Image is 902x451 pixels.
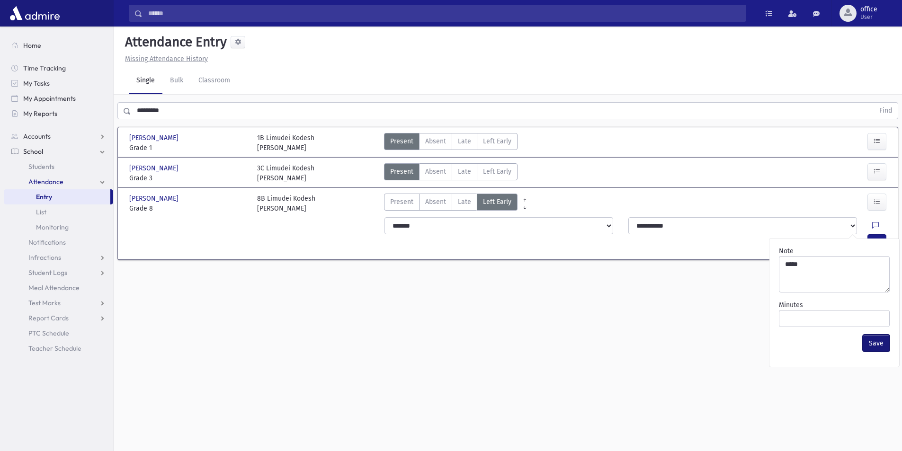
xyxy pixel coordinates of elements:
span: [PERSON_NAME] [129,163,180,173]
span: Grade 1 [129,143,248,153]
span: office [860,6,877,13]
a: Entry [4,189,110,204]
a: Test Marks [4,295,113,310]
span: [PERSON_NAME] [129,133,180,143]
span: Teacher Schedule [28,344,81,353]
span: Present [390,167,413,177]
img: AdmirePro [8,4,62,23]
a: My Tasks [4,76,113,91]
span: Present [390,197,413,207]
a: My Appointments [4,91,113,106]
span: My Appointments [23,94,76,103]
div: AttTypes [384,163,518,183]
span: Left Early [483,136,511,146]
a: Teacher Schedule [4,341,113,356]
span: Time Tracking [23,64,66,72]
label: Note [779,246,794,256]
span: Notifications [28,238,66,247]
a: Monitoring [4,220,113,235]
span: Accounts [23,132,51,141]
a: Missing Attendance History [121,55,208,63]
span: Report Cards [28,314,69,322]
span: Absent [425,136,446,146]
span: Left Early [483,167,511,177]
a: Home [4,38,113,53]
div: AttTypes [384,194,518,213]
div: AttTypes [384,133,518,153]
a: Report Cards [4,310,113,326]
a: Time Tracking [4,61,113,76]
a: Single [129,68,162,94]
span: Left Early [483,197,511,207]
div: 3C Limudei Kodesh [PERSON_NAME] [257,163,314,183]
a: Infractions [4,250,113,265]
span: List [36,208,46,216]
span: Present [390,136,413,146]
u: Missing Attendance History [125,55,208,63]
span: Meal Attendance [28,283,80,292]
span: Absent [425,167,446,177]
span: Students [28,162,54,171]
span: Grade 8 [129,203,248,213]
span: User [860,13,877,21]
span: Student Logs [28,268,67,277]
span: Grade 3 [129,173,248,183]
span: Attendance [28,177,63,186]
a: School [4,144,113,159]
a: Bulk [162,68,191,94]
button: Save [863,335,890,352]
span: Test Marks [28,299,61,307]
span: Infractions [28,253,61,262]
span: School [23,147,43,156]
input: Search [143,5,746,22]
a: Meal Attendance [4,280,113,295]
span: Late [458,167,471,177]
span: Monitoring [36,223,69,231]
span: [PERSON_NAME] [129,194,180,203]
span: Entry [36,193,52,201]
span: PTC Schedule [28,329,69,337]
a: List [4,204,113,220]
a: Notifications [4,235,113,250]
a: Attendance [4,174,113,189]
a: PTC Schedule [4,326,113,341]
button: Find [874,103,898,119]
div: 8B Limudei Kodesh [PERSON_NAME] [257,194,315,213]
div: 1B Limudei Kodesh [PERSON_NAME] [257,133,314,153]
a: Student Logs [4,265,113,280]
span: Late [458,136,471,146]
a: Students [4,159,113,174]
span: My Reports [23,109,57,118]
span: Absent [425,197,446,207]
h5: Attendance Entry [121,34,227,50]
a: Accounts [4,129,113,144]
span: My Tasks [23,79,50,88]
label: Minutes [779,300,803,310]
span: Late [458,197,471,207]
span: Home [23,41,41,50]
a: My Reports [4,106,113,121]
a: Classroom [191,68,238,94]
